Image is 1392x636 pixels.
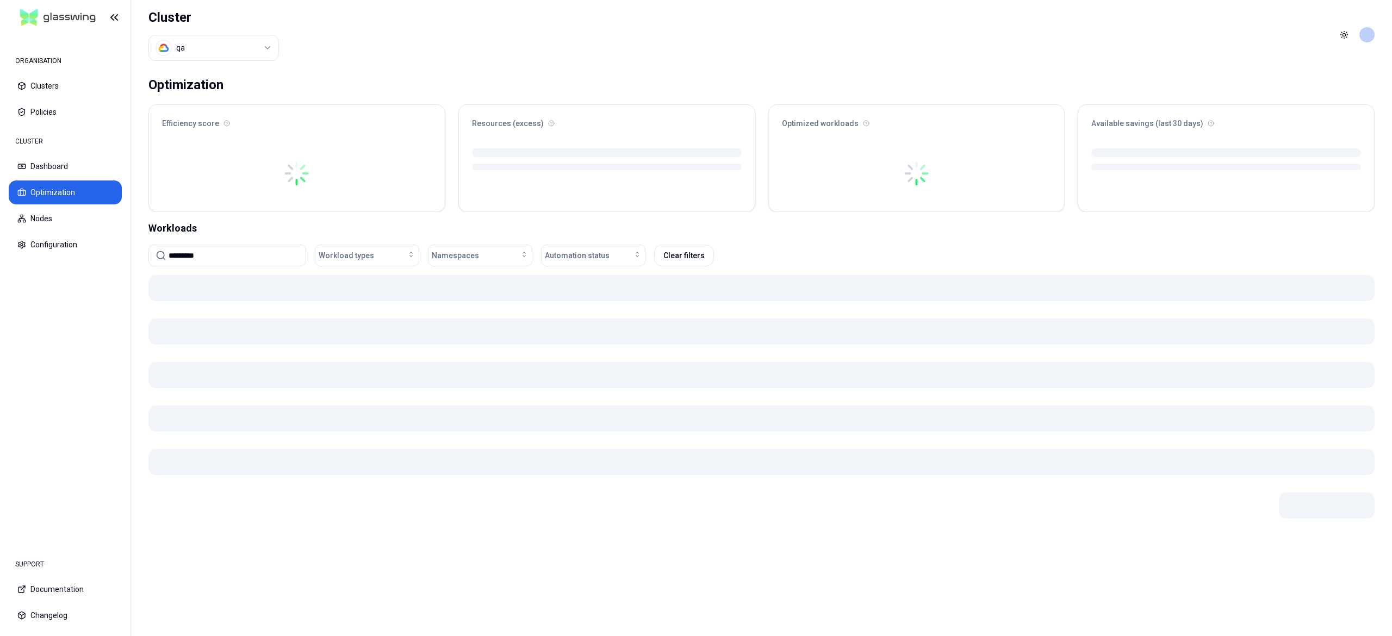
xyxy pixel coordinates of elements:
button: Clusters [9,74,122,98]
button: Optimization [9,180,122,204]
img: gcp [158,42,169,53]
span: Automation status [545,250,610,261]
div: SUPPORT [9,553,122,575]
div: Resources (excess) [459,105,755,135]
button: Automation status [541,245,645,266]
div: CLUSTER [9,130,122,152]
button: Clear filters [654,245,714,266]
button: Nodes [9,207,122,230]
div: Available savings (last 30 days) [1078,105,1374,135]
div: Efficiency score [149,105,445,135]
button: Policies [9,100,122,124]
button: Changelog [9,603,122,627]
button: Workload types [315,245,419,266]
span: Workload types [319,250,374,261]
div: Workloads [148,221,1375,236]
button: Select a value [148,35,279,61]
button: Documentation [9,577,122,601]
img: GlassWing [16,5,100,30]
div: Optimization [148,74,223,96]
div: ORGANISATION [9,50,122,72]
button: Namespaces [428,245,532,266]
div: qa [176,42,185,53]
h1: Cluster [148,9,279,26]
span: Namespaces [432,250,479,261]
button: Dashboard [9,154,122,178]
button: Configuration [9,233,122,257]
div: Optimized workloads [769,105,1065,135]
